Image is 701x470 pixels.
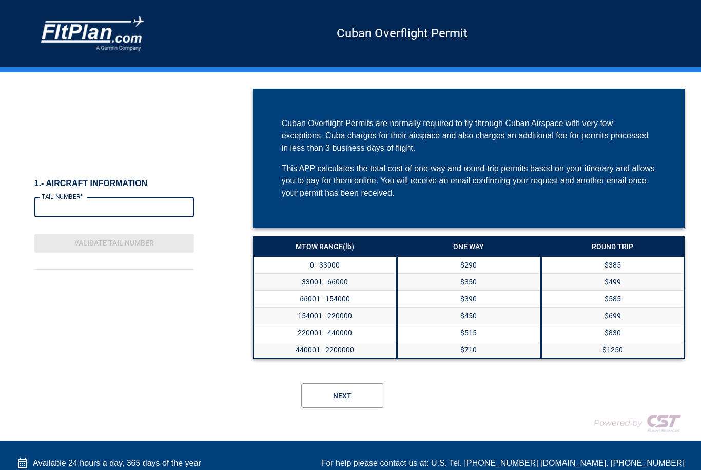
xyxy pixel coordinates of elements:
[16,457,201,469] div: Available 24 hours a day, 365 days of the year
[254,341,396,359] th: 440001 - 2200000
[541,236,685,359] table: a dense table
[41,16,144,51] img: COMPANY LOGO
[254,237,396,256] th: MTOW RANGE (lb)
[254,291,396,308] th: 66001 - 154000
[397,324,540,341] td: $515
[541,341,684,359] td: $1250
[42,192,83,201] label: TAIL NUMBER*
[541,256,684,274] td: $385
[254,324,396,341] th: 220001 - 440000
[541,291,684,308] td: $585
[282,162,656,199] div: This APP calculates the total cost of one-way and round-trip permits based on your itinerary and ...
[254,274,396,291] th: 33001 - 66000
[541,324,684,341] td: $830
[301,383,383,408] button: Next
[321,457,685,469] div: For help please contact us at: U.S. Tel. [PHONE_NUMBER] [DOMAIN_NAME]. [PHONE_NUMBER]
[397,256,540,274] td: $290
[254,308,396,324] th: 154001 - 220000
[541,308,684,324] td: $699
[34,178,194,189] h6: 1.- AIRCRAFT INFORMATION
[397,341,540,359] td: $710
[582,410,685,436] img: COMPANY LOGO
[282,117,656,154] div: Cuban Overflight Permits are normally required to fly through Cuban Airspace with very few except...
[541,237,684,256] th: ROUND TRIP
[397,274,540,291] td: $350
[253,236,397,359] table: a dense table
[397,236,540,359] table: a dense table
[397,237,540,256] th: ONE WAY
[254,256,396,274] th: 0 - 33000
[541,274,684,291] td: $499
[144,33,660,34] h5: Cuban Overflight Permit
[397,291,540,308] td: $390
[397,308,540,324] td: $450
